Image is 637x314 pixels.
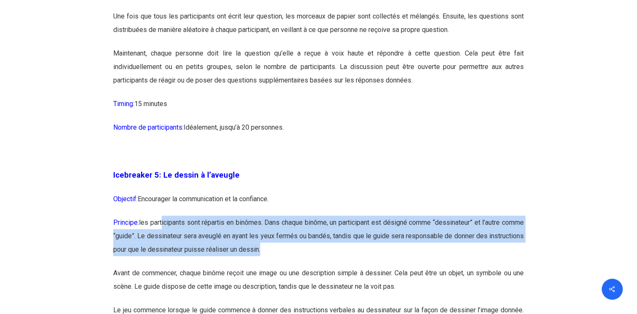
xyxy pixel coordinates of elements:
span: Nombre de participants: [113,123,184,131]
span: Objectif: [113,194,138,202]
p: 15 minutes [113,97,524,121]
p: les participants sont répartis en binômes. Dans chaque binôme, un participant est désigné comme “... [113,216,524,266]
p: Une fois que tous les participants ont écrit leur question, les morceaux de papier sont collectés... [113,10,524,47]
p: Avant de commencer, chaque binôme reçoit une image ou une description simple à dessiner. Cela peu... [113,266,524,303]
p: Maintenant, chaque personne doit lire la question qu’elle a reçue à voix haute et répondre à cett... [113,47,524,97]
p: Encourager la communication et la confiance. [113,192,524,216]
span: Timing: [113,100,134,108]
p: Idéalement, jusqu’à 20 personnes. [113,121,524,144]
span: Principe: [113,218,139,226]
span: Icebreaker 5: Le dessin à l’aveugle [113,170,240,179]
